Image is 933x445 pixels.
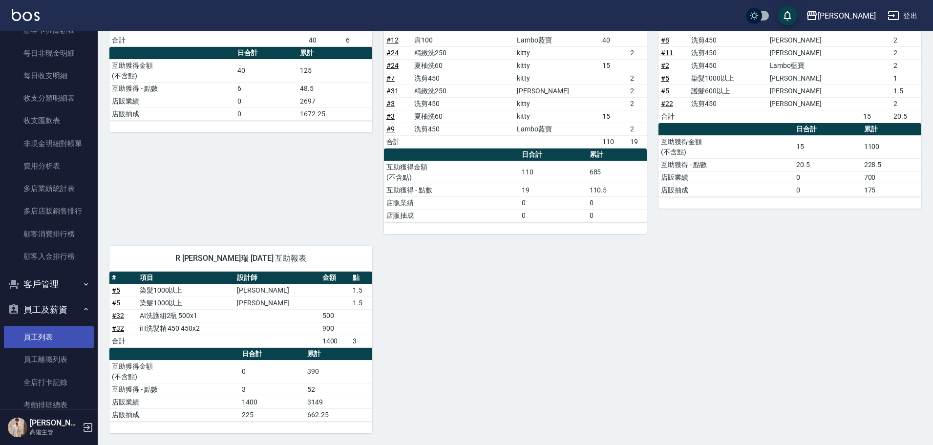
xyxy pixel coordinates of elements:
th: 日合計 [519,148,587,161]
td: 900 [320,322,351,335]
td: 6 [235,82,298,95]
table: a dense table [658,123,921,197]
td: 互助獲得金額 (不含點) [658,135,794,158]
td: [PERSON_NAME] [514,85,600,97]
td: 500 [320,309,351,322]
td: 1672.25 [297,107,372,120]
a: #31 [386,87,399,95]
td: 40 [306,34,343,46]
a: #9 [386,125,395,133]
td: 175 [862,184,921,196]
a: 收支匯款表 [4,109,94,132]
td: 0 [235,107,298,120]
td: 2 [891,97,921,110]
td: 0 [587,196,647,209]
td: 夏柚洗60 [412,59,515,72]
a: 多店店販銷售排行 [4,200,94,222]
td: 店販業績 [384,196,519,209]
td: 2 [628,85,647,97]
td: 40 [600,34,628,46]
td: 2 [891,59,921,72]
a: #24 [386,62,399,69]
a: #24 [386,49,399,57]
td: 0 [239,360,304,383]
td: 110 [600,135,628,148]
td: 2 [628,72,647,85]
div: [PERSON_NAME] [818,10,876,22]
th: 累計 [297,47,372,60]
td: 染髮1000以上 [689,72,767,85]
td: 0 [794,171,862,184]
th: 金額 [320,272,351,284]
td: Lambo藍寶 [514,123,600,135]
td: 互助獲得金額 (不含點) [384,161,519,184]
td: 2 [891,34,921,46]
td: 2 [628,123,647,135]
td: 洗剪450 [412,72,515,85]
td: 洗剪450 [689,34,767,46]
td: 互助獲得 - 點數 [109,383,239,396]
td: 685 [587,161,647,184]
td: 洗剪450 [689,46,767,59]
td: 0 [587,209,647,222]
td: 店販抽成 [109,408,239,421]
td: kitty [514,110,600,123]
td: 19 [628,135,647,148]
td: 110.5 [587,184,647,196]
a: #8 [661,36,669,44]
a: #5 [112,299,120,307]
a: 每日收支明細 [4,64,94,87]
td: 1400 [239,396,304,408]
td: 110 [519,161,587,184]
a: #32 [112,324,124,332]
td: kitty [514,46,600,59]
td: 店販抽成 [109,107,235,120]
td: 0 [519,209,587,222]
a: 考勤排班總表 [4,394,94,416]
td: 洗剪450 [689,59,767,72]
td: 40 [235,59,298,82]
a: #32 [112,312,124,319]
td: 互助獲得 - 點數 [109,82,235,95]
a: #3 [386,100,395,107]
span: R [PERSON_NAME]瑞 [DATE] 互助報表 [121,254,360,263]
td: Lambo藍寶 [767,59,861,72]
td: 精緻洗250 [412,46,515,59]
td: 1.5 [350,297,372,309]
td: 52 [305,383,372,396]
td: 15 [600,59,628,72]
td: 洗剪450 [689,97,767,110]
td: 互助獲得金額 (不含點) [109,59,235,82]
td: 店販業績 [109,396,239,408]
table: a dense table [109,272,372,348]
td: 染髮1000以上 [137,297,235,309]
a: 員工離職列表 [4,348,94,371]
td: 20.5 [891,110,921,123]
td: 合計 [109,335,137,347]
td: 3149 [305,396,372,408]
td: 互助獲得金額 (不含點) [109,360,239,383]
td: 0 [794,184,862,196]
button: [PERSON_NAME] [802,6,880,26]
td: 合計 [384,135,412,148]
td: Lambo藍寶 [514,34,600,46]
th: 日合計 [235,47,298,60]
td: 228.5 [862,158,921,171]
td: 2 [628,97,647,110]
th: 累計 [862,123,921,136]
a: #12 [386,36,399,44]
a: 顧客消費排行榜 [4,223,94,245]
td: 洗剪450 [412,97,515,110]
td: [PERSON_NAME] [234,297,319,309]
a: #2 [661,62,669,69]
td: 15 [861,110,891,123]
td: 店販業績 [658,171,794,184]
td: 19 [519,184,587,196]
td: kitty [514,59,600,72]
td: kitty [514,72,600,85]
td: [PERSON_NAME] [767,72,861,85]
a: 員工列表 [4,326,94,348]
a: #5 [661,87,669,95]
a: 費用分析表 [4,155,94,177]
td: 700 [862,171,921,184]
